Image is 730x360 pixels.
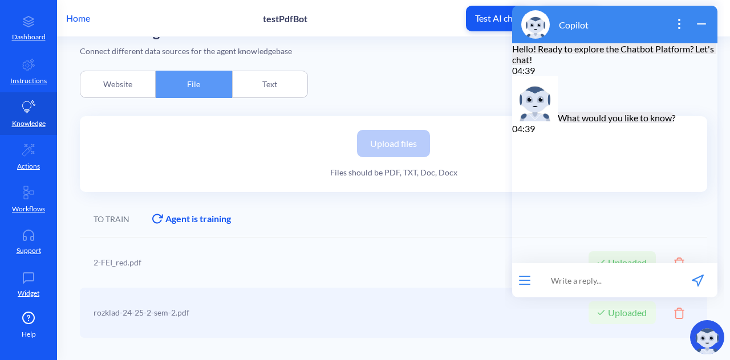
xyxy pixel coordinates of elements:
[12,204,45,214] p: Workflows
[7,124,212,135] div: 04:39
[12,32,46,42] p: Dashboard
[22,329,36,339] span: Help
[10,76,47,86] p: Instructions
[16,11,44,40] img: Copilot
[189,18,203,34] button: wrap widget
[156,71,232,98] div: File
[232,71,308,98] div: Text
[7,44,210,66] span: Hello! Ready to explore the Chatbot Platform? Let's chat!
[17,161,40,171] p: Actions
[690,320,724,354] img: copilot-icon.svg
[12,118,46,129] p: Knowledge
[94,213,129,225] div: TO TRAIN
[7,77,52,122] img: icon
[32,264,173,298] input: Write a reply...
[54,21,83,31] p: Copilot
[165,212,231,226] div: Agent is training
[357,130,430,157] label: Upload files
[263,13,307,24] p: testPdfBot
[14,277,25,286] button: open menu
[17,246,41,256] p: Support
[330,166,457,178] div: Files should be PDF, TXT, Doc, Docx
[475,13,521,24] p: Test AI chat
[52,113,170,124] span: What would you like to know?
[80,71,156,98] div: Website
[18,288,39,298] p: Widget
[173,264,212,298] button: send message
[80,45,707,57] div: Connect different data sources for the agent knowledgebase
[66,11,90,25] p: Home
[167,18,181,34] button: open popup
[466,6,530,31] button: Test AI chat
[7,66,212,77] div: 04:39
